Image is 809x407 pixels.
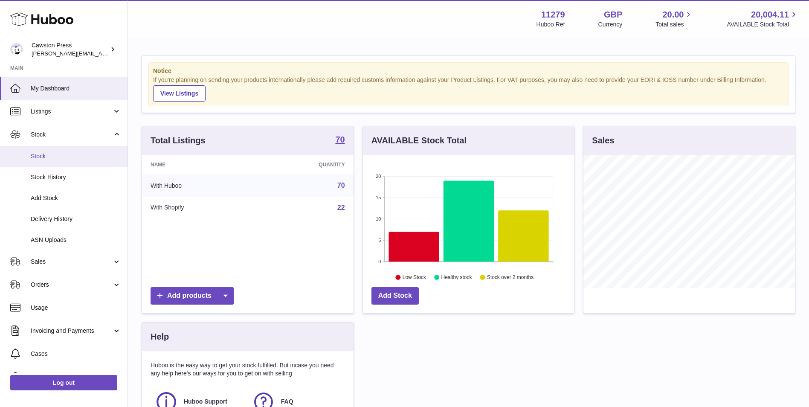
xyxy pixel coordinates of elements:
strong: 11279 [541,9,565,20]
text: 0 [378,259,381,264]
text: Stock over 2 months [487,274,534,280]
a: Add products [151,287,234,305]
span: 20,004.11 [751,9,789,20]
a: 20,004.11 AVAILABLE Stock Total [727,9,799,29]
p: Huboo is the easy way to get your stock fulfilled. But incase you need any help here's our ways f... [151,361,345,378]
strong: GBP [604,9,622,20]
div: Huboo Ref [536,20,565,29]
text: 15 [376,195,381,200]
div: If you're planning on sending your products internationally please add required customs informati... [153,76,784,102]
h3: Sales [592,135,614,146]
span: Stock [31,131,112,139]
span: Sales [31,258,112,266]
a: View Listings [153,85,206,102]
span: AVAILABLE Stock Total [727,20,799,29]
text: 10 [376,216,381,221]
strong: Notice [153,67,784,75]
span: FAQ [281,398,293,406]
text: 20 [376,174,381,179]
a: 70 [335,135,345,145]
strong: 70 [335,135,345,144]
th: Name [142,155,256,174]
text: 5 [378,238,381,243]
td: With Shopify [142,197,256,219]
th: Quantity [256,155,353,174]
td: With Huboo [142,174,256,197]
span: Stock [31,152,121,160]
span: Listings [31,108,112,116]
a: 20.00 Total sales [655,9,693,29]
span: ASN Uploads [31,236,121,244]
span: Huboo Support [184,398,227,406]
span: Usage [31,304,121,312]
h3: Help [151,331,169,343]
a: Add Stock [371,287,419,305]
span: Delivery History [31,215,121,223]
text: Low Stock [403,274,426,280]
span: Cases [31,350,121,358]
div: Cawston Press [32,41,108,58]
h3: AVAILABLE Stock Total [371,135,467,146]
h3: Total Listings [151,135,206,146]
span: [PERSON_NAME][EMAIL_ADDRESS][PERSON_NAME][DOMAIN_NAME] [32,50,217,57]
span: Invoicing and Payments [31,327,112,335]
span: Orders [31,281,112,289]
a: Log out [10,375,117,390]
a: 70 [337,182,345,189]
span: My Dashboard [31,84,121,93]
text: Healthy stock [441,274,472,280]
span: Total sales [655,20,693,29]
a: 22 [337,204,345,211]
div: Currency [598,20,623,29]
span: Add Stock [31,194,121,202]
span: 20.00 [662,9,684,20]
span: Stock History [31,173,121,181]
img: thomas.carson@cawstonpress.com [10,43,23,56]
